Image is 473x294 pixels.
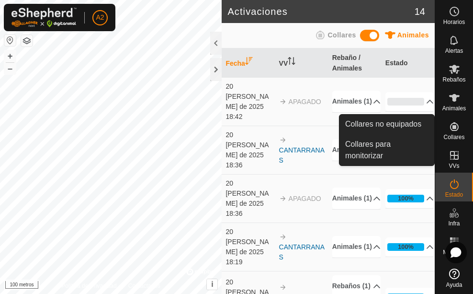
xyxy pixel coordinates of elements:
[225,131,269,159] font: 20 [PERSON_NAME] de 2025
[332,139,381,161] p-accordion-header: Animales (1)
[225,210,242,217] font: 18:36
[339,135,434,165] a: Collares para monitorizar
[445,191,463,198] font: Estado
[385,92,434,111] p-accordion-header: 0%
[332,194,372,202] font: Animales (1)
[332,146,372,153] font: Animales (1)
[4,50,16,62] button: +
[225,113,242,120] font: 18:42
[128,282,160,290] a: Contáctanos
[4,35,16,46] button: Restablecer mapa
[225,258,242,266] font: 18:19
[327,31,356,39] font: Collares
[387,98,425,106] div: 0%
[345,120,421,128] font: Collares no equipados
[8,63,12,73] font: –
[387,195,425,202] div: 100%
[207,279,217,290] button: i
[415,6,425,17] font: 14
[435,265,473,292] a: Ayuda
[279,146,325,164] a: CANTARRANAS
[21,35,33,47] button: Capas del Mapa
[279,243,325,261] a: CANTARRANAS
[8,51,13,61] font: +
[245,59,253,66] p-sorticon: Activar para ordenar
[387,243,425,251] div: 100%
[397,31,429,39] font: Animales
[227,6,287,17] font: Activaciones
[225,161,242,169] font: 18:36
[332,91,381,112] p-accordion-header: Animales (1)
[279,233,287,241] img: flecha
[279,195,287,202] img: flecha
[225,82,269,110] font: 20 [PERSON_NAME] de 2025
[385,237,434,257] p-accordion-header: 100%
[279,283,287,291] img: flecha
[279,59,288,67] font: VV
[385,189,434,208] p-accordion-header: 100%
[332,97,372,105] font: Animales (1)
[442,105,466,112] font: Animales
[448,220,460,227] font: Infra
[11,8,77,27] img: Logotipo de Gallagher
[445,47,463,54] font: Alertas
[225,228,269,256] font: 20 [PERSON_NAME] de 2025
[332,243,372,250] font: Animales (1)
[128,282,160,289] font: Contáctanos
[345,140,391,160] font: Collares para monitorizar
[332,54,362,72] font: Rebaño / Animales
[443,19,465,25] font: Horarios
[385,59,408,67] font: Estado
[332,188,381,209] p-accordion-header: Animales (1)
[211,280,213,288] font: i
[442,76,465,83] font: Rebaños
[225,179,269,207] font: 20 [PERSON_NAME] de 2025
[4,63,16,74] button: –
[332,236,381,258] p-accordion-header: Animales (1)
[96,13,104,21] font: A2
[443,249,465,261] font: Mapa de calor
[61,282,116,290] a: Política de Privacidad
[398,195,414,202] font: 100%
[289,195,321,202] font: APAGADO
[288,59,295,66] p-sorticon: Activar para ordenar
[332,282,371,290] font: Rebaños (1)
[443,134,464,141] font: Collares
[279,136,287,144] img: flecha
[279,98,287,106] img: flecha
[398,243,414,250] font: 100%
[339,115,434,134] a: Collares no equipados
[449,163,459,169] font: VVs
[61,282,116,289] font: Política de Privacidad
[289,98,321,106] font: APAGADO
[446,282,462,288] font: Ayuda
[225,59,245,67] font: Fecha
